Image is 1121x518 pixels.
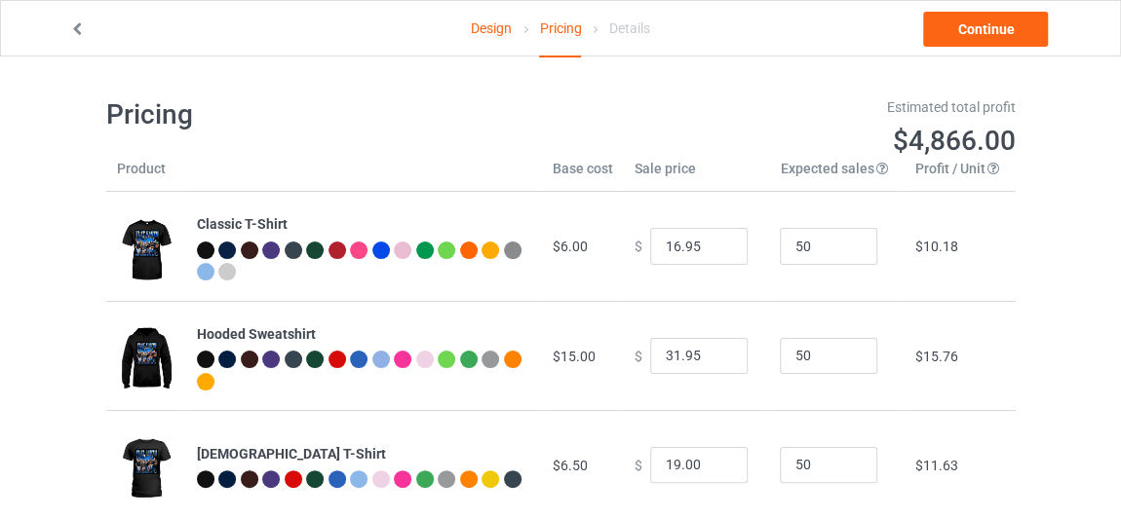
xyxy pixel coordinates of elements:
[539,1,581,57] div: Pricing
[914,458,957,473] span: $11.63
[623,159,769,192] th: Sale price
[923,12,1048,47] a: Continue
[504,241,522,259] img: heather_texture.png
[634,457,641,472] span: $
[609,1,650,55] div: Details
[893,125,1016,157] span: $4,866.00
[904,159,1015,192] th: Profit / Unit
[552,458,587,473] span: $6.50
[914,349,957,364] span: $15.76
[197,216,288,232] b: Classic T-Shirt
[106,97,548,132] h1: Pricing
[471,1,512,55] a: Design
[769,159,904,192] th: Expected sales
[574,97,1016,117] div: Estimated total profit
[552,239,587,254] span: $6.00
[197,446,386,462] b: [DEMOGRAPHIC_DATA] T-Shirt
[914,239,957,254] span: $10.18
[634,348,641,363] span: $
[634,239,641,254] span: $
[552,349,595,364] span: $15.00
[106,159,186,192] th: Product
[541,159,623,192] th: Base cost
[197,326,316,342] b: Hooded Sweatshirt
